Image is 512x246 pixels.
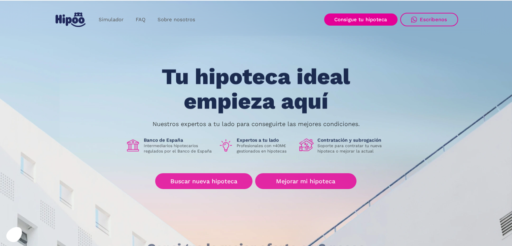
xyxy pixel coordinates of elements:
a: Sobre nosotros [151,13,201,26]
p: Nuestros expertos a tu lado para conseguirte las mejores condiciones. [152,121,360,127]
a: home [54,10,87,30]
div: Escríbenos [420,17,447,23]
h1: Expertos a tu lado [237,137,294,143]
p: Soporte para contratar tu nueva hipoteca o mejorar la actual [317,143,387,154]
a: Escríbenos [400,13,458,26]
h1: Contratación y subrogación [317,137,387,143]
a: Buscar nueva hipoteca [155,173,252,189]
a: Consigue tu hipoteca [324,13,398,26]
a: Simulador [93,13,130,26]
a: Mejorar mi hipoteca [255,173,356,189]
h1: Banco de España [144,137,213,143]
p: Profesionales con +40M€ gestionados en hipotecas [237,143,294,154]
p: Intermediarios hipotecarios regulados por el Banco de España [144,143,213,154]
h1: Tu hipoteca ideal empieza aquí [128,65,383,114]
a: FAQ [130,13,151,26]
